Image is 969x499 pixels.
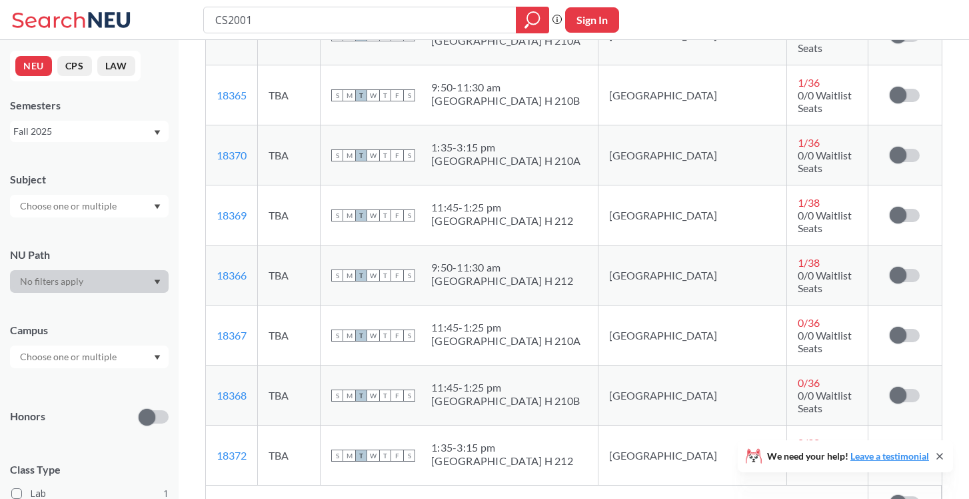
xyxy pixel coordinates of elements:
[798,329,852,354] span: 0/0 Waitlist Seats
[598,185,786,245] td: [GEOGRAPHIC_DATA]
[391,330,403,342] span: F
[10,462,169,477] span: Class Type
[367,149,379,161] span: W
[798,316,820,329] span: 0 / 36
[10,98,169,113] div: Semesters
[343,89,355,101] span: M
[516,7,549,33] div: magnifying glass
[598,306,786,366] td: [GEOGRAPHIC_DATA]
[798,436,820,449] span: 0 / 38
[13,124,153,139] div: Fall 2025
[798,149,852,174] span: 0/0 Waitlist Seats
[367,390,379,402] span: W
[343,390,355,402] span: M
[154,130,161,135] svg: Dropdown arrow
[355,390,367,402] span: T
[850,450,929,462] a: Leave a testimonial
[798,136,820,149] span: 1 / 36
[379,270,391,282] span: T
[403,89,415,101] span: S
[598,426,786,486] td: [GEOGRAPHIC_DATA]
[798,209,852,234] span: 0/0 Waitlist Seats
[367,209,379,221] span: W
[343,270,355,282] span: M
[10,172,169,187] div: Subject
[798,196,820,209] span: 1 / 38
[379,450,391,462] span: T
[379,149,391,161] span: T
[403,330,415,342] span: S
[431,81,580,94] div: 9:50 - 11:30 am
[403,450,415,462] span: S
[258,65,321,125] td: TBA
[798,76,820,89] span: 1 / 36
[217,449,247,462] a: 18372
[217,269,247,282] a: 18366
[154,355,161,360] svg: Dropdown arrow
[355,89,367,101] span: T
[431,201,573,214] div: 11:45 - 1:25 pm
[367,89,379,101] span: W
[217,389,247,402] a: 18368
[217,329,247,342] a: 18367
[331,390,343,402] span: S
[598,366,786,426] td: [GEOGRAPHIC_DATA]
[565,7,619,33] button: Sign In
[214,9,506,31] input: Class, professor, course number, "phrase"
[343,149,355,161] span: M
[97,56,135,76] button: LAW
[258,306,321,366] td: TBA
[57,56,92,76] button: CPS
[13,349,125,365] input: Choose one or multiple
[431,321,580,334] div: 11:45 - 1:25 pm
[10,409,45,424] p: Honors
[343,450,355,462] span: M
[367,270,379,282] span: W
[403,209,415,221] span: S
[431,274,573,288] div: [GEOGRAPHIC_DATA] H 212
[431,214,573,227] div: [GEOGRAPHIC_DATA] H 212
[798,269,852,294] span: 0/0 Waitlist Seats
[367,450,379,462] span: W
[379,330,391,342] span: T
[10,195,169,217] div: Dropdown arrow
[431,154,580,167] div: [GEOGRAPHIC_DATA] H 210A
[798,89,852,114] span: 0/0 Waitlist Seats
[355,270,367,282] span: T
[431,381,580,394] div: 11:45 - 1:25 pm
[13,198,125,214] input: Choose one or multiple
[431,454,573,468] div: [GEOGRAPHIC_DATA] H 212
[331,330,343,342] span: S
[391,270,403,282] span: F
[391,390,403,402] span: F
[379,209,391,221] span: T
[217,209,247,221] a: 18369
[431,441,573,454] div: 1:35 - 3:15 pm
[331,270,343,282] span: S
[767,452,929,461] span: We need your help!
[355,149,367,161] span: T
[391,89,403,101] span: F
[431,394,580,408] div: [GEOGRAPHIC_DATA] H 210B
[10,323,169,338] div: Campus
[355,450,367,462] span: T
[431,261,573,274] div: 9:50 - 11:30 am
[217,89,247,101] a: 18365
[15,56,52,76] button: NEU
[391,450,403,462] span: F
[379,89,391,101] span: T
[258,366,321,426] td: TBA
[258,185,321,245] td: TBA
[431,334,580,348] div: [GEOGRAPHIC_DATA] H 210A
[331,450,343,462] span: S
[154,204,161,209] svg: Dropdown arrow
[798,256,820,269] span: 1 / 38
[379,390,391,402] span: T
[403,390,415,402] span: S
[355,330,367,342] span: T
[10,247,169,262] div: NU Path
[10,270,169,293] div: Dropdown arrow
[798,29,852,54] span: 0/0 Waitlist Seats
[258,426,321,486] td: TBA
[403,270,415,282] span: S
